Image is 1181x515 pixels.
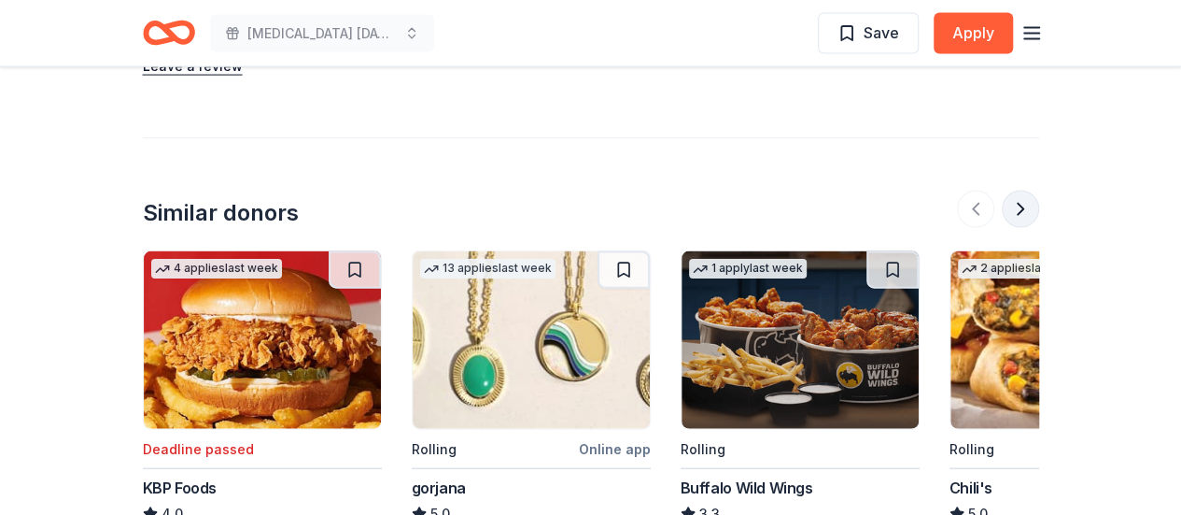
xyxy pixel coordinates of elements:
[413,251,650,429] img: Image for gorjana
[934,13,1013,54] button: Apply
[958,259,1089,279] div: 2 applies last week
[143,198,299,228] div: Similar donors
[412,477,466,499] div: gorjana
[143,438,254,461] div: Deadline passed
[579,437,651,461] div: Online app
[412,438,457,461] div: Rolling
[949,438,994,461] div: Rolling
[210,15,434,52] button: [MEDICAL_DATA] [DATE]
[420,259,555,279] div: 13 applies last week
[864,21,899,45] span: Save
[144,251,381,429] img: Image for KBP Foods
[949,477,992,499] div: Chili's
[247,22,397,45] span: [MEDICAL_DATA] [DATE]
[682,251,919,429] img: Image for Buffalo Wild Wings
[143,11,195,55] a: Home
[681,477,813,499] div: Buffalo Wild Wings
[143,477,217,499] div: KBP Foods
[818,13,919,54] button: Save
[689,259,807,279] div: 1 apply last week
[681,438,725,461] div: Rolling
[151,259,282,279] div: 4 applies last week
